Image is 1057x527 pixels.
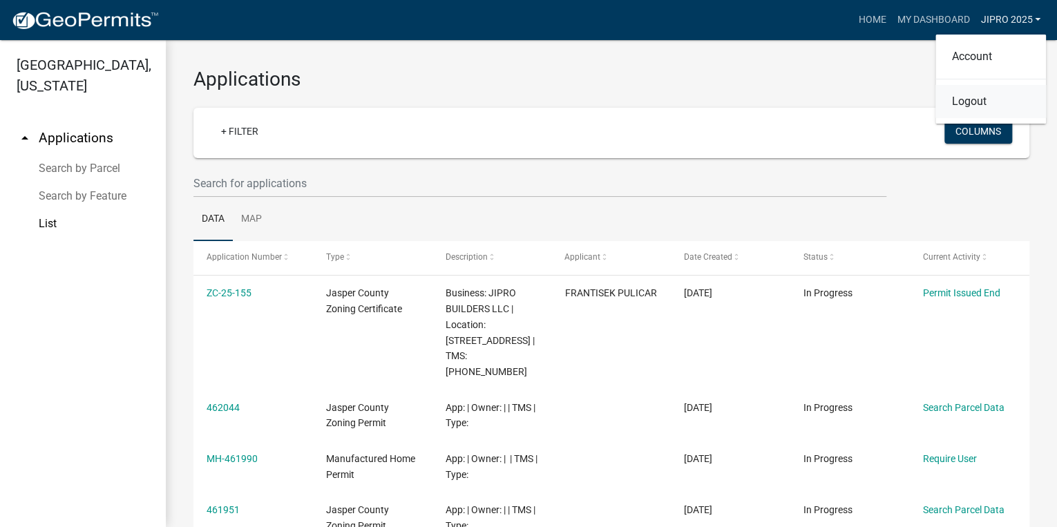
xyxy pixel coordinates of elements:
[193,68,1029,91] h3: Applications
[853,7,891,33] a: Home
[207,287,251,298] a: ZC-25-155
[684,504,712,515] span: 08/11/2025
[326,402,389,429] span: Jasper County Zoning Permit
[803,402,853,413] span: In Progress
[671,241,790,274] datatable-header-cell: Date Created
[446,453,537,480] span: App: | Owner: | | TMS | Type:
[684,287,712,298] span: 08/11/2025
[193,241,313,274] datatable-header-cell: Application Number
[790,241,910,274] datatable-header-cell: Status
[684,252,732,262] span: Date Created
[922,402,1004,413] a: Search Parcel Data
[207,252,282,262] span: Application Number
[446,287,535,377] span: Business: JIPRO BUILDERS LLC | Location: 925 Preschool Rd,Ridgeland,SC 29936 | TMS: 046-00-01-095
[446,402,535,429] span: App: | Owner: | | TMS | Type:
[326,287,402,314] span: Jasper County Zoning Certificate
[326,252,344,262] span: Type
[922,252,980,262] span: Current Activity
[803,453,853,464] span: In Progress
[210,119,269,144] a: + Filter
[935,35,1046,124] div: Jipro 2025
[803,252,828,262] span: Status
[944,119,1012,144] button: Columns
[922,504,1004,515] a: Search Parcel Data
[17,130,33,146] i: arrow_drop_up
[207,402,240,413] a: 462044
[891,7,975,33] a: My Dashboard
[207,504,240,515] a: 461951
[564,252,600,262] span: Applicant
[326,453,415,480] span: Manufactured Home Permit
[922,453,976,464] a: Require User
[935,40,1046,73] a: Account
[193,169,886,198] input: Search for applications
[684,402,712,413] span: 08/11/2025
[935,85,1046,118] a: Logout
[313,241,432,274] datatable-header-cell: Type
[803,287,853,298] span: In Progress
[909,241,1029,274] datatable-header-cell: Current Activity
[922,287,1000,298] a: Permit Issued End
[803,504,853,515] span: In Progress
[207,453,258,464] a: MH-461990
[684,453,712,464] span: 08/11/2025
[446,252,488,262] span: Description
[975,7,1046,33] a: Jipro 2025
[432,241,551,274] datatable-header-cell: Description
[233,198,270,242] a: Map
[551,241,671,274] datatable-header-cell: Applicant
[193,198,233,242] a: Data
[564,287,656,298] span: FRANTISEK PULICAR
